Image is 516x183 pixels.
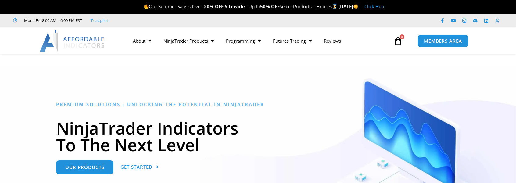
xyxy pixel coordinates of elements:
nav: Menu [127,34,392,48]
a: Trustpilot [91,17,108,24]
a: Programming [220,34,267,48]
strong: Sitewide [225,3,245,9]
img: LogoAI | Affordable Indicators – NinjaTrader [40,30,105,52]
img: 🔥 [144,4,149,9]
strong: 20% OFF [204,3,224,9]
a: NinjaTrader Products [157,34,220,48]
a: Reviews [318,34,347,48]
span: Get Started [120,165,152,169]
a: Our Products [56,160,113,174]
span: 0 [400,34,404,39]
img: 🌞 [353,4,358,9]
strong: [DATE] [339,3,358,9]
a: About [127,34,157,48]
a: 0 [385,32,411,50]
a: Get Started [120,160,159,174]
span: Our Summer Sale is Live – – Up to Select Products – Expires [144,3,338,9]
a: MEMBERS AREA [417,35,468,47]
span: Mon - Fri: 8:00 AM – 6:00 PM EST [23,17,82,24]
a: Futures Trading [267,34,318,48]
span: MEMBERS AREA [424,39,462,43]
a: Click Here [364,3,385,9]
span: Our Products [65,165,104,170]
img: ⌛ [332,4,337,9]
h1: NinjaTrader Indicators To The Next Level [56,120,460,153]
h6: Premium Solutions - Unlocking the Potential in NinjaTrader [56,102,460,107]
strong: 50% OFF [260,3,280,9]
